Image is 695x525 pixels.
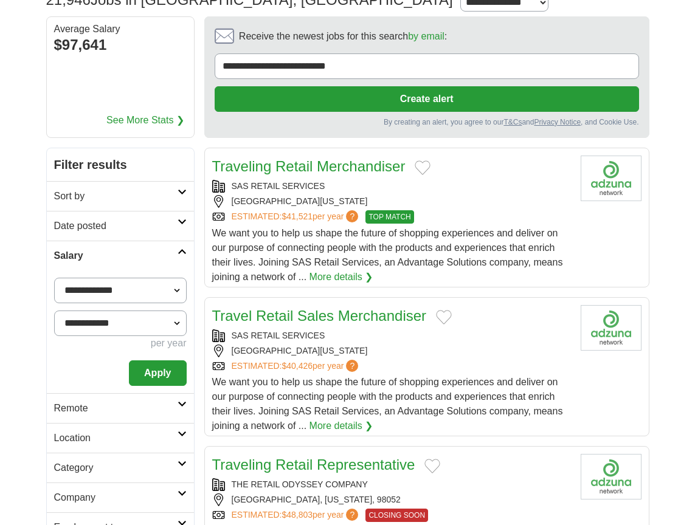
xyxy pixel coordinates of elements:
button: Add to favorite jobs [424,459,440,473]
a: ESTIMATED:$40,426per year? [232,360,361,372]
span: ? [346,210,358,222]
div: $97,641 [54,34,187,56]
span: $40,426 [282,361,313,371]
img: Company logo [581,454,641,499]
a: Salary [47,241,194,270]
h2: Sort by [54,189,178,204]
span: TOP MATCH [365,210,413,224]
h2: Remote [54,401,178,416]
a: ESTIMATED:$48,803per year? [232,509,361,522]
h2: Category [54,461,178,475]
div: SAS RETAIL SERVICES [212,180,571,193]
div: Average Salary [54,24,187,34]
div: per year [54,336,187,351]
span: We want you to help us shape the future of shopping experiences and deliver on our purpose of con... [212,377,563,431]
div: THE RETAIL ODYSSEY COMPANY [212,478,571,491]
a: Traveling Retail Representative [212,456,415,473]
h2: Date posted [54,219,178,233]
span: $48,803 [282,510,313,520]
div: [GEOGRAPHIC_DATA][US_STATE] [212,345,571,357]
a: Category [47,453,194,482]
a: More details ❯ [309,270,373,284]
h2: Salary [54,249,178,263]
a: Travel Retail Sales Merchandiser [212,307,427,324]
div: By creating an alert, you agree to our and , and Cookie Use. [215,117,639,128]
span: CLOSING SOON [365,509,428,522]
a: See More Stats ❯ [106,113,184,128]
a: Company [47,482,194,512]
button: Add to favorite jobs [436,310,452,324]
a: T&Cs [503,118,522,126]
span: ? [346,360,358,372]
a: Date posted [47,211,194,241]
span: Receive the newest jobs for this search : [239,29,447,44]
div: [GEOGRAPHIC_DATA], [US_STATE], 98052 [212,493,571,506]
button: Add to favorite jobs [415,160,430,175]
img: Company logo [581,305,641,351]
span: $41,521 [282,211,313,221]
h2: Location [54,431,178,445]
a: Traveling Retail Merchandiser [212,158,406,174]
a: More details ❯ [309,419,373,433]
a: Remote [47,393,194,423]
span: We want you to help us shape the future of shopping experiences and deliver on our purpose of con... [212,228,563,282]
a: by email [408,31,444,41]
a: Location [47,423,194,453]
a: Privacy Notice [534,118,581,126]
a: Sort by [47,181,194,211]
button: Apply [129,360,186,386]
div: [GEOGRAPHIC_DATA][US_STATE] [212,195,571,208]
h2: Company [54,490,178,505]
button: Create alert [215,86,639,112]
h2: Filter results [47,148,194,181]
img: Company logo [581,156,641,201]
a: ESTIMATED:$41,521per year? [232,210,361,224]
div: SAS RETAIL SERVICES [212,329,571,342]
span: ? [346,509,358,521]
